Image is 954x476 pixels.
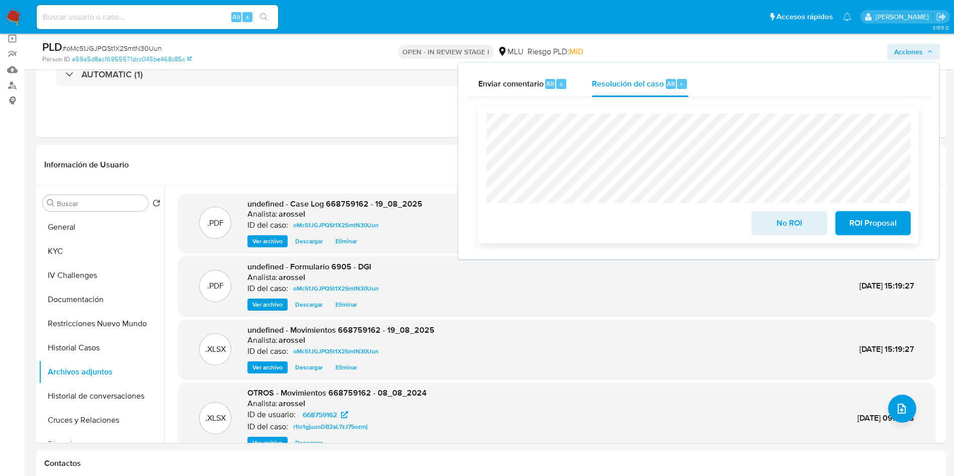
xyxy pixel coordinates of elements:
span: # oMc51JGJPQSt1X2SmtN30Uun [62,43,162,53]
button: Descargar [290,437,328,449]
button: Eliminar [330,299,362,311]
span: ROI Proposal [848,212,898,234]
span: s [246,12,249,22]
span: r1lo1gjuuoDB2aL7zJ75ozmj [293,421,368,433]
button: Ver archivo [247,437,288,449]
button: search-icon [253,10,274,24]
p: ID de usuario: [247,410,296,420]
span: 668759162 [303,409,337,421]
button: Ver archivo [247,235,288,247]
a: Salir [936,12,946,22]
button: Direcciones [39,432,164,456]
a: Notificaciones [843,13,851,21]
span: Enviar comentario [478,77,544,89]
span: undefined - Case Log 668759162 - 19_08_2025 [247,198,422,210]
span: Ver archivo [252,236,283,246]
a: oMc51JGJPQSt1X2SmtN30Uun [289,282,383,295]
button: Descargar [290,361,328,373]
button: Eliminar [330,235,362,247]
span: MID [569,46,583,57]
p: Analista: [247,335,278,345]
span: Ver archivo [252,438,283,448]
button: Documentación [39,288,164,312]
button: Historial Casos [39,336,164,360]
p: antonio.rossel@mercadolibre.com [876,12,932,22]
a: 668759162 [297,409,354,421]
span: [DATE] 15:19:27 [859,343,914,355]
button: Historial de conversaciones [39,384,164,408]
span: Descargar [295,236,323,246]
span: Acciones [894,44,923,60]
span: Resolución del caso [592,77,664,89]
p: ID del caso: [247,422,288,432]
h3: AUTOMATIC (1) [81,69,143,80]
button: Descargar [290,235,328,247]
span: c [560,79,563,88]
span: Alt [667,79,675,88]
span: 3.155.0 [932,24,949,32]
button: No ROI [751,211,827,235]
h6: arossel [279,335,305,345]
span: Ver archivo [252,362,283,372]
span: Alt [546,79,554,88]
button: Restricciones Nuevo Mundo [39,312,164,336]
button: upload-file [888,395,916,423]
button: Descargar [290,299,328,311]
b: PLD [42,39,62,55]
h6: arossel [279,399,305,409]
a: a59a5d8ac16955571dcc045be468c85c [72,55,192,64]
button: General [39,215,164,239]
span: Descargar [295,362,323,372]
p: .XLSX [205,413,226,424]
button: Volver al orden por defecto [152,199,160,210]
div: AUTOMATIC (1) [56,63,926,86]
b: Person ID [42,55,70,64]
button: Acciones [887,44,940,60]
span: undefined - Movimientos 668759162 - 19_08_2025 [247,324,435,336]
p: OPEN - IN REVIEW STAGE I [398,45,493,59]
span: Eliminar [335,362,357,372]
button: Ver archivo [247,361,288,373]
p: ID del caso: [247,220,288,230]
p: Analista: [247,209,278,219]
a: oMc51JGJPQSt1X2SmtN30Uun [289,219,383,231]
p: .XLSX [205,344,226,355]
p: .PDF [207,218,224,229]
p: ID del caso: [247,346,288,356]
span: oMc51JGJPQSt1X2SmtN30Uun [293,219,379,231]
span: OTROS - Movimientos 668759162 - 08_08_2024 [247,387,426,399]
button: IV Challenges [39,263,164,288]
button: Cruces y Relaciones [39,408,164,432]
span: Eliminar [335,236,357,246]
div: MLU [497,46,524,57]
p: Analista: [247,399,278,409]
a: r1lo1gjuuoDB2aL7zJ75ozmj [289,421,372,433]
p: ID del caso: [247,283,288,294]
span: undefined - Formulario 6905 - DGI [247,261,371,272]
p: Analista: [247,272,278,282]
button: Eliminar [330,361,362,373]
span: No ROI [764,212,814,234]
p: .PDF [207,280,224,292]
button: Ver archivo [247,299,288,311]
h6: arossel [279,272,305,282]
a: oMc51JGJPQSt1X2SmtN30Uun [289,345,383,357]
input: Buscar usuario o caso... [37,11,278,24]
span: Descargar [295,438,323,448]
button: Buscar [47,199,55,207]
span: Ver archivo [252,300,283,310]
span: r [680,79,683,88]
span: oMc51JGJPQSt1X2SmtN30Uun [293,345,379,357]
button: Archivos adjuntos [39,360,164,384]
input: Buscar [57,199,144,208]
span: Eliminar [335,300,357,310]
span: oMc51JGJPQSt1X2SmtN30Uun [293,282,379,295]
button: ROI Proposal [835,211,911,235]
span: [DATE] 15:19:27 [859,280,914,292]
span: Accesos rápidos [776,12,833,22]
span: Riesgo PLD: [528,46,583,57]
span: [DATE] 09:57:18 [857,412,914,424]
span: Alt [232,12,240,22]
button: KYC [39,239,164,263]
h6: arossel [279,209,305,219]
